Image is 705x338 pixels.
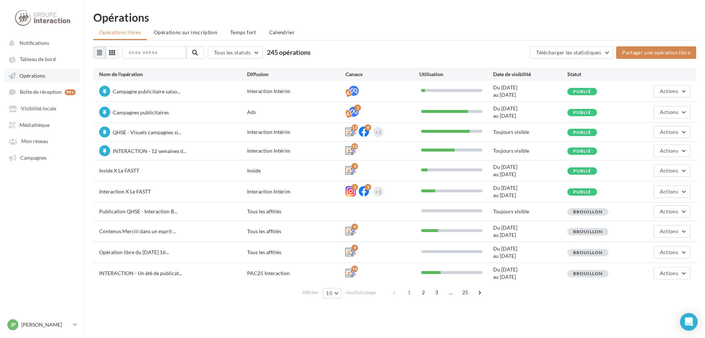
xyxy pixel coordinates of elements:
div: 8 [365,124,371,131]
div: Utilisation [419,71,493,78]
div: 99+ [65,89,76,95]
div: 3 [365,184,371,191]
a: Tableau de bord [4,52,80,65]
div: Toujours visible [493,208,567,215]
span: Publié [573,168,591,174]
div: PAC25 Interaction [247,270,346,277]
button: Actions [654,205,690,218]
div: 2 [354,104,361,111]
span: Actions [660,167,678,174]
span: INTERACTION - Un été de publicat... [99,270,182,276]
div: Canaux [346,71,419,78]
button: Actions [654,185,690,198]
div: Du [DATE] au [DATE] [493,224,567,239]
span: Brouillon [573,229,603,234]
p: [PERSON_NAME] [21,321,70,328]
span: Calendrier [269,29,295,35]
button: Actions [654,246,690,259]
div: Interaction Intérim [247,188,346,195]
div: Interaction Intérim [247,88,346,95]
button: Tous les statuts [208,46,263,59]
div: Du [DATE] au [DATE] [493,266,567,281]
span: Publié [573,110,591,115]
span: 3 [431,287,442,298]
button: Actions [654,164,690,177]
div: Ads [247,108,346,116]
button: Partager une opération libre [616,46,696,59]
div: Du [DATE] au [DATE] [493,105,567,120]
div: Open Intercom Messenger [680,313,698,331]
span: Publié [573,89,591,94]
span: 10 [326,290,332,296]
div: 3 [351,184,358,191]
div: Tous les affiliés [247,249,346,256]
span: Télécharger les statistiques [536,49,601,56]
span: INTERACTION - 12 semaines d... [113,148,187,154]
span: Notifications [19,40,49,46]
span: Tous les statuts [214,49,251,56]
div: Nom de l'opération [99,71,247,78]
a: Opérations [4,69,80,82]
div: 14 [351,266,358,272]
span: Actions [660,109,678,115]
span: Actions [660,208,678,214]
span: Actions [660,228,678,234]
button: Actions [654,126,690,138]
span: Publié [573,148,591,154]
button: 10 [323,288,341,298]
button: Actions [654,106,690,118]
div: Du [DATE] au [DATE] [493,84,567,99]
button: Actions [654,267,690,280]
a: Mon réseau [4,134,80,147]
span: Actions [660,147,678,154]
span: Publication QHSE - Interaction B... [99,208,177,214]
a: Médiathèque [4,118,80,131]
span: Campagne publicitaire saiso... [113,88,180,95]
span: Publié [573,189,591,195]
div: +1 [375,186,382,197]
button: Actions [654,85,690,97]
span: Brouillon [573,250,603,255]
div: Inside [247,167,346,174]
span: Contenus Merciii dans un esprit ... [99,228,176,234]
span: Actions [660,88,678,94]
div: +1 [375,127,382,137]
span: Interaction X Le FASTT [99,188,151,195]
a: Boîte de réception 99+ [4,85,80,99]
div: 9 [351,245,358,251]
div: Diffusion [247,71,346,78]
span: Brouillon [573,271,603,276]
span: Afficher [302,289,319,296]
span: Mon réseau [21,138,48,145]
span: Actions [660,129,678,135]
span: 1 [403,287,415,298]
span: 25 [459,287,471,298]
span: résultats/page [346,289,376,296]
span: Tableau de bord [20,56,56,63]
span: Actions [660,270,678,276]
span: Brouillon [573,209,603,214]
div: Du [DATE] au [DATE] [493,245,567,260]
a: JP [PERSON_NAME] [6,318,79,332]
button: Notifications [4,36,77,49]
div: Interaction Intérim [247,128,346,136]
span: Actions [660,249,678,255]
span: Opérations [19,72,45,79]
span: Publié [573,129,591,135]
button: Télécharger les statistiques [530,46,613,59]
span: Visibilité locale [21,106,56,112]
button: Actions [654,145,690,157]
div: Statut [567,71,641,78]
span: JP [10,321,16,328]
div: Tous les affiliés [247,208,346,215]
div: Date de visibilité [493,71,567,78]
div: Toujours visible [493,128,567,136]
span: QHSE - Visuels campagnes si... [113,129,181,135]
button: Actions [654,225,690,238]
a: Campagnes [4,151,80,164]
span: 2 [417,287,429,298]
div: Du [DATE] au [DATE] [493,163,567,178]
div: Du [DATE] au [DATE] [493,184,567,199]
span: Actions [660,188,678,195]
div: 13 [351,124,358,131]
